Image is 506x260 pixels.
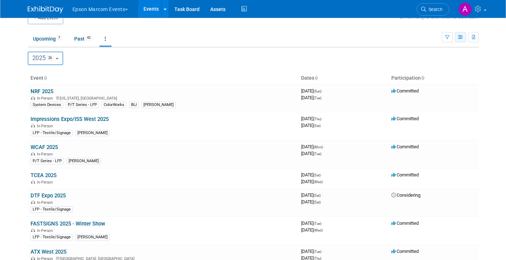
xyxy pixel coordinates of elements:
a: ATX West 2025 [31,249,66,255]
span: Committed [391,88,419,94]
span: [DATE] [301,227,323,233]
div: ColorWorks [102,102,126,108]
span: [DATE] [301,172,323,177]
div: P/T Series - LFP [66,102,99,108]
span: - [322,192,323,198]
span: (Sat) [314,200,321,204]
div: System Devices [31,102,63,108]
span: (Thu) [314,117,321,121]
span: Considering [391,192,420,198]
span: In-Person [37,96,55,101]
span: In-Person [37,228,55,233]
th: Participation [388,72,479,84]
span: [DATE] [301,179,323,184]
span: [DATE] [301,123,321,128]
img: In-Person Event [31,256,35,260]
span: Search [426,7,442,12]
span: Committed [391,144,419,149]
span: Committed [391,172,419,177]
span: (Mon) [314,145,323,149]
span: [DATE] [301,144,325,149]
span: Committed [391,249,419,254]
div: [US_STATE], [GEOGRAPHIC_DATA] [31,95,295,101]
span: (Tue) [314,222,321,225]
a: WCAF 2025 [31,144,58,150]
span: [DATE] [301,221,323,226]
th: Dates [298,72,388,84]
div: LFP - Textile/Signage [31,130,73,136]
span: (Sat) [314,193,321,197]
span: [DATE] [301,151,321,156]
span: Committed [391,116,419,121]
a: Sort by Event Name [43,75,47,81]
a: DTF Expo 2025 [31,192,66,199]
span: 26 [46,55,54,61]
a: Impressions Expo/ISS West 2025 [31,116,109,122]
span: 42 [85,35,93,41]
img: In-Person Event [31,228,35,232]
span: (Wed) [314,228,323,232]
div: BIJ [129,102,139,108]
span: [DATE] [301,199,321,205]
span: [DATE] [301,249,323,254]
div: [PERSON_NAME] [66,158,101,164]
img: ExhibitDay [28,6,63,13]
span: In-Person [37,180,55,185]
a: Sort by Start Date [314,75,318,81]
span: (Sun) [314,89,321,93]
span: (Sat) [314,124,321,128]
span: [DATE] [301,95,321,100]
span: In-Person [37,124,55,128]
span: Committed [391,221,419,226]
span: (Tue) [314,96,321,100]
span: - [322,116,323,121]
span: - [324,144,325,149]
span: (Sat) [314,173,321,177]
img: In-Person Event [31,200,35,204]
span: (Tue) [314,152,321,156]
a: Sort by Participation Type [421,75,424,81]
div: [PERSON_NAME] [75,130,110,136]
span: 7 [56,35,62,41]
button: 202526 [28,52,64,65]
img: In-Person Event [31,96,35,100]
span: [DATE] [301,192,323,198]
img: In-Person Event [31,124,35,127]
img: In-Person Event [31,180,35,184]
th: Event [28,72,298,84]
span: - [322,88,323,94]
span: In-Person [37,200,55,205]
span: (Tue) [314,250,321,254]
img: Alex Madrid [458,2,472,16]
span: [DATE] [301,116,323,121]
img: In-Person Event [31,152,35,155]
a: TCEA 2025 [31,172,56,179]
span: - [322,172,323,177]
span: 2025 [32,54,54,62]
span: In-Person [37,152,55,156]
div: [PERSON_NAME] [75,234,110,240]
div: LFP - Textile/Signage [31,234,73,240]
span: - [322,249,323,254]
div: P/T Series - LFP [31,158,64,164]
a: Upcoming7 [28,32,67,46]
a: NRF 2025 [31,88,53,95]
a: Past42 [69,32,98,46]
div: [PERSON_NAME] [141,102,176,108]
a: Search [417,3,449,16]
span: [DATE] [301,88,323,94]
div: LFP - Textile/Signage [31,206,73,213]
a: FASTSIGNS 2025 - Winter Show [31,221,105,227]
span: - [322,221,323,226]
span: (Wed) [314,180,323,184]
